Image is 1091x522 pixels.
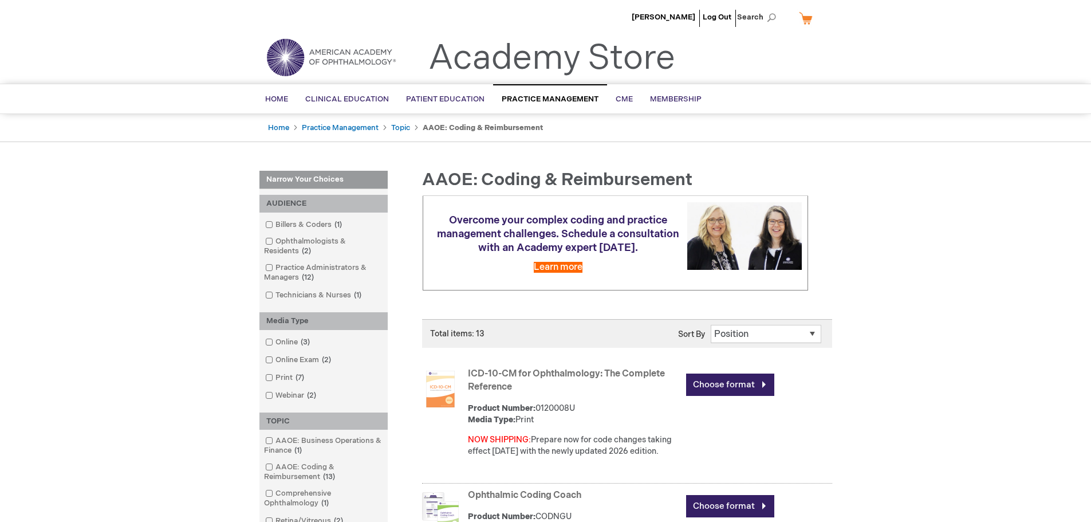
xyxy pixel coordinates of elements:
a: Learn more [534,262,582,273]
a: Online Exam2 [262,355,336,366]
a: Choose format [686,374,774,396]
div: 0120008U Print [468,403,680,426]
a: [PERSON_NAME] [632,13,695,22]
span: 2 [304,391,319,400]
span: 13 [320,472,338,481]
label: Sort By [678,329,705,339]
span: 1 [292,446,305,455]
span: 3 [298,337,313,347]
span: 1 [318,499,332,508]
a: Practice Management [302,123,379,132]
span: Home [265,95,288,104]
a: Technicians & Nurses1 [262,290,366,301]
span: 1 [332,220,345,229]
span: Practice Management [502,95,598,104]
span: Clinical Education [305,95,389,104]
span: Search [737,6,781,29]
a: AAOE: Business Operations & Finance1 [262,435,385,456]
strong: Product Number: [468,403,535,413]
a: Choose format [686,495,774,517]
span: AAOE: Coding & Reimbursement [422,170,692,190]
strong: Media Type: [468,415,515,425]
a: Billers & Coders1 [262,219,346,230]
span: Membership [650,95,702,104]
img: Schedule a consultation with an Academy expert today [687,202,802,269]
a: Academy Store [428,38,675,79]
img: ICD-10-CM for Ophthalmology: The Complete Reference [422,371,459,407]
a: Log Out [703,13,731,22]
strong: Narrow Your Choices [259,171,388,189]
a: Print7 [262,372,309,383]
span: 2 [319,355,334,364]
a: Home [268,123,289,132]
a: Webinar2 [262,390,321,401]
span: 12 [299,273,317,282]
a: ICD-10-CM for Ophthalmology: The Complete Reference [468,368,665,393]
strong: Product Number: [468,512,535,521]
span: 1 [351,291,364,300]
a: AAOE: Coding & Reimbursement13 [262,462,385,482]
span: Total items: 13 [430,329,485,339]
span: Overcome your complex coding and practice management challenges. Schedule a consultation with an ... [437,214,679,254]
a: Ophthalmologists & Residents2 [262,236,385,257]
font: NOW SHIPPING: [468,435,531,445]
a: Practice Administrators & Managers12 [262,262,385,283]
span: CME [616,95,633,104]
a: Comprehensive Ophthalmology1 [262,488,385,509]
div: Prepare now for code changes taking effect [DATE] with the newly updated 2026 edition. [468,434,680,457]
a: Topic [391,123,410,132]
div: TOPIC [259,413,388,430]
span: 7 [293,373,307,382]
a: Online3 [262,337,314,348]
span: 2 [299,246,314,256]
div: Media Type [259,312,388,330]
div: AUDIENCE [259,195,388,213]
a: Ophthalmic Coding Coach [468,490,581,501]
span: Patient Education [406,95,485,104]
strong: AAOE: Coding & Reimbursement [423,123,543,132]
